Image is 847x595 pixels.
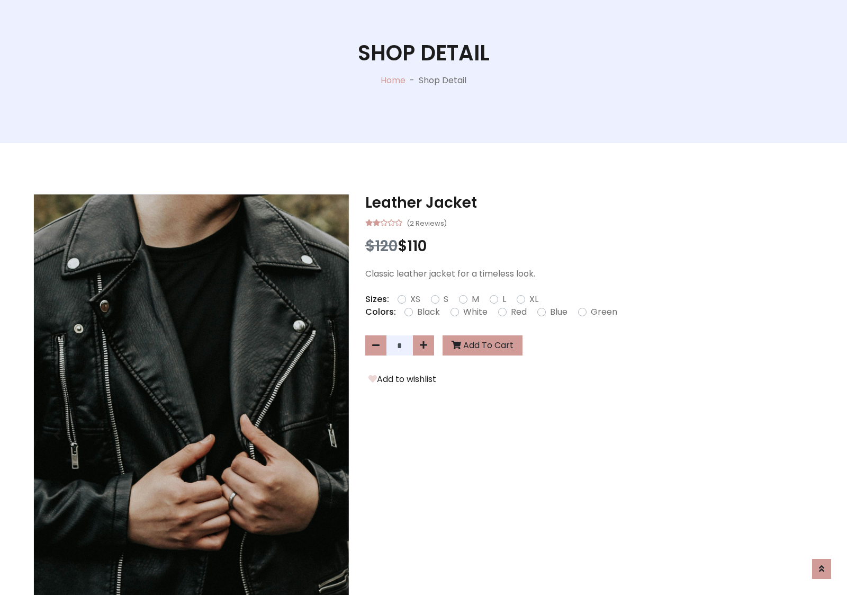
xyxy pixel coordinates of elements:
label: XS [410,293,420,306]
p: Colors: [365,306,396,318]
label: S [444,293,448,306]
button: Add to wishlist [365,372,439,386]
p: Classic leather jacket for a timeless look. [365,268,814,280]
h1: Shop Detail [358,40,490,66]
p: Sizes: [365,293,389,306]
small: (2 Reviews) [407,216,447,229]
label: M [472,293,479,306]
label: Red [511,306,527,318]
p: - [406,74,419,87]
label: XL [529,293,538,306]
button: Add To Cart [443,335,522,356]
h3: $ [365,237,814,255]
span: 110 [407,236,427,256]
label: White [463,306,488,318]
label: Blue [550,306,567,318]
h3: Leather Jacket [365,194,814,212]
span: $120 [365,236,398,256]
a: Home [381,74,406,86]
label: Black [417,306,440,318]
p: Shop Detail [419,74,466,87]
label: Green [591,306,617,318]
label: L [502,293,506,306]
